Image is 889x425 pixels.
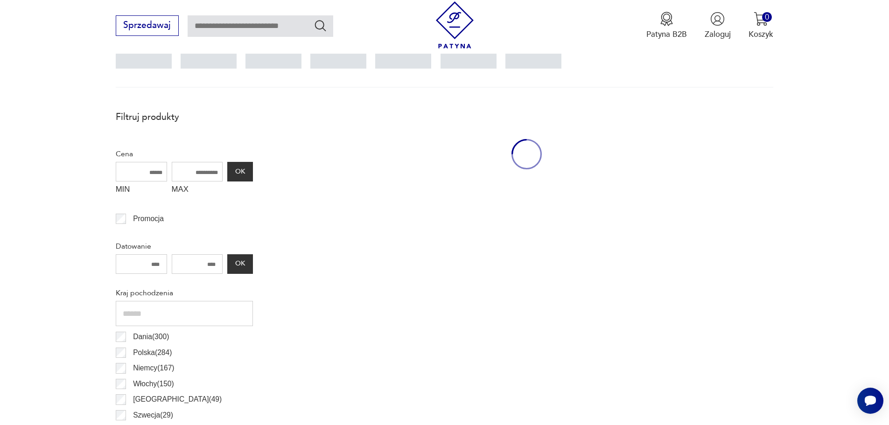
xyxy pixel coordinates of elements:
[705,29,731,40] p: Zaloguj
[116,287,253,299] p: Kraj pochodzenia
[133,213,164,225] p: Promocja
[754,12,768,26] img: Ikona koszyka
[511,105,542,203] div: oval-loading
[116,240,253,252] p: Datowanie
[749,12,773,40] button: 0Koszyk
[646,12,687,40] button: Patyna B2B
[116,148,253,160] p: Cena
[116,181,167,199] label: MIN
[431,1,478,49] img: Patyna - sklep z meblami i dekoracjami vintage
[116,15,179,36] button: Sprzedawaj
[857,388,883,414] iframe: Smartsupp widget button
[646,12,687,40] a: Ikona medaluPatyna B2B
[133,378,174,390] p: Włochy ( 150 )
[659,12,674,26] img: Ikona medalu
[646,29,687,40] p: Patyna B2B
[172,181,223,199] label: MAX
[710,12,725,26] img: Ikonka użytkownika
[133,393,222,405] p: [GEOGRAPHIC_DATA] ( 49 )
[227,162,252,181] button: OK
[749,29,773,40] p: Koszyk
[116,22,179,30] a: Sprzedawaj
[116,111,253,123] p: Filtruj produkty
[133,331,169,343] p: Dania ( 300 )
[133,362,174,374] p: Niemcy ( 167 )
[762,12,772,22] div: 0
[705,12,731,40] button: Zaloguj
[314,19,327,32] button: Szukaj
[227,254,252,274] button: OK
[133,409,173,421] p: Szwecja ( 29 )
[133,347,172,359] p: Polska ( 284 )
